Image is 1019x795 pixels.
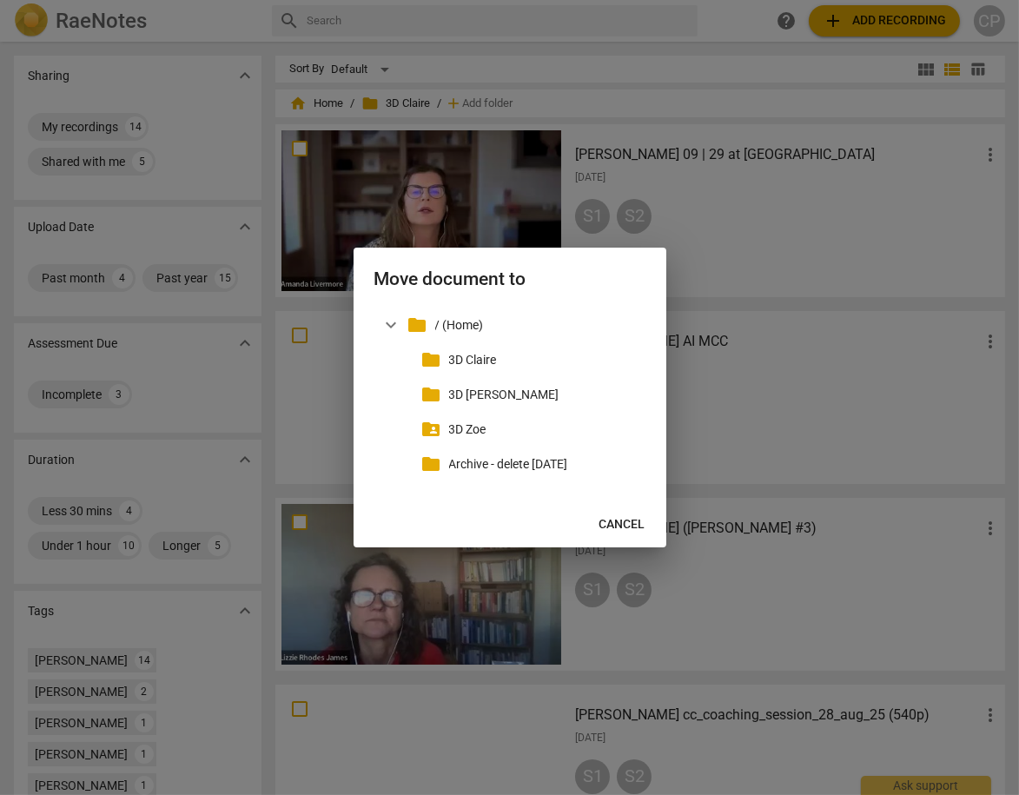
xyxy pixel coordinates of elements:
[381,315,402,335] span: expand_more
[407,315,428,335] span: folder
[374,268,645,290] h2: Move document to
[421,384,442,405] span: folder
[435,316,639,335] p: / (Home)
[449,455,639,474] p: Archive - delete in 3 months
[421,419,442,440] span: folder_shared
[421,349,442,370] span: folder
[449,351,639,369] p: 3D Claire
[421,454,442,474] span: folder
[586,509,659,540] button: Cancel
[449,386,639,404] p: 3D Ruth
[599,516,645,533] span: Cancel
[449,421,639,439] p: 3D Zoe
